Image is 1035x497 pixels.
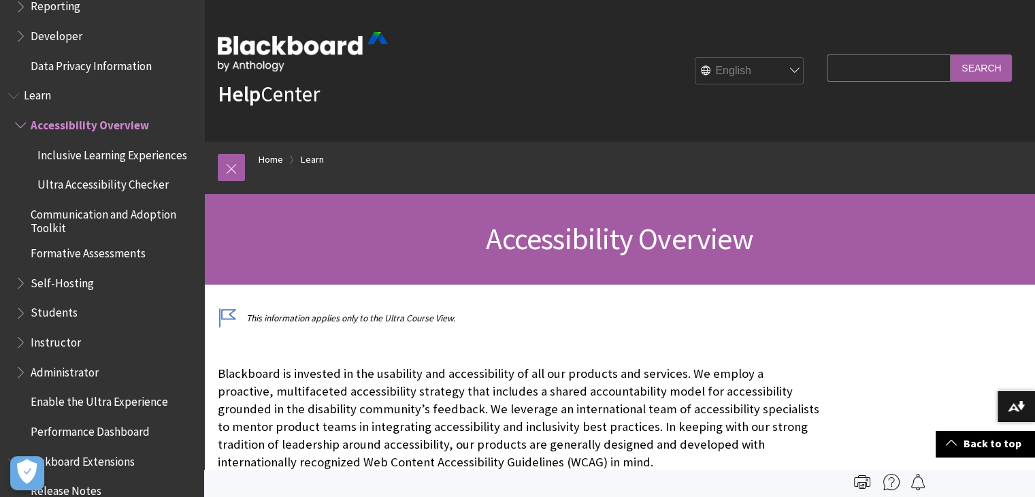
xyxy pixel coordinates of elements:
button: Apri preferenze [10,456,44,490]
span: Instructor [31,331,81,349]
span: Developer [31,25,82,43]
a: Learn [301,151,324,168]
span: Data Privacy Information [31,54,152,73]
select: Site Language Selector [695,58,804,85]
span: Inclusive Learning Experiences [37,144,187,162]
span: Enable the Ultra Experience [31,391,168,409]
a: HelpCenter [218,80,320,108]
span: Accessibility Overview [486,220,753,257]
span: Accessibility Overview [31,114,149,132]
img: Blackboard by Anthology [218,32,388,71]
img: More help [883,474,900,490]
span: Administrator [31,361,99,379]
a: Home [259,151,283,168]
p: Blackboard is invested in the usability and accessibility of all our products and services. We em... [218,365,820,472]
span: Self-Hosting [31,272,94,290]
nav: Book outline for Blackboard Learn Help [8,84,196,443]
img: Print [854,474,870,490]
span: Formative Assessments [31,242,146,260]
a: Back to top [936,431,1035,456]
span: Learn [24,84,51,103]
strong: Help [218,80,261,108]
img: Follow this page [910,474,926,490]
span: Performance Dashboard [31,420,150,438]
span: Blackboard Extensions [24,450,135,468]
input: Search [951,54,1012,81]
span: Ultra Accessibility Checker [37,174,169,192]
span: Communication and Adoption Toolkit [31,203,195,235]
span: Students [31,302,78,320]
p: This information applies only to the Ultra Course View. [218,312,820,325]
